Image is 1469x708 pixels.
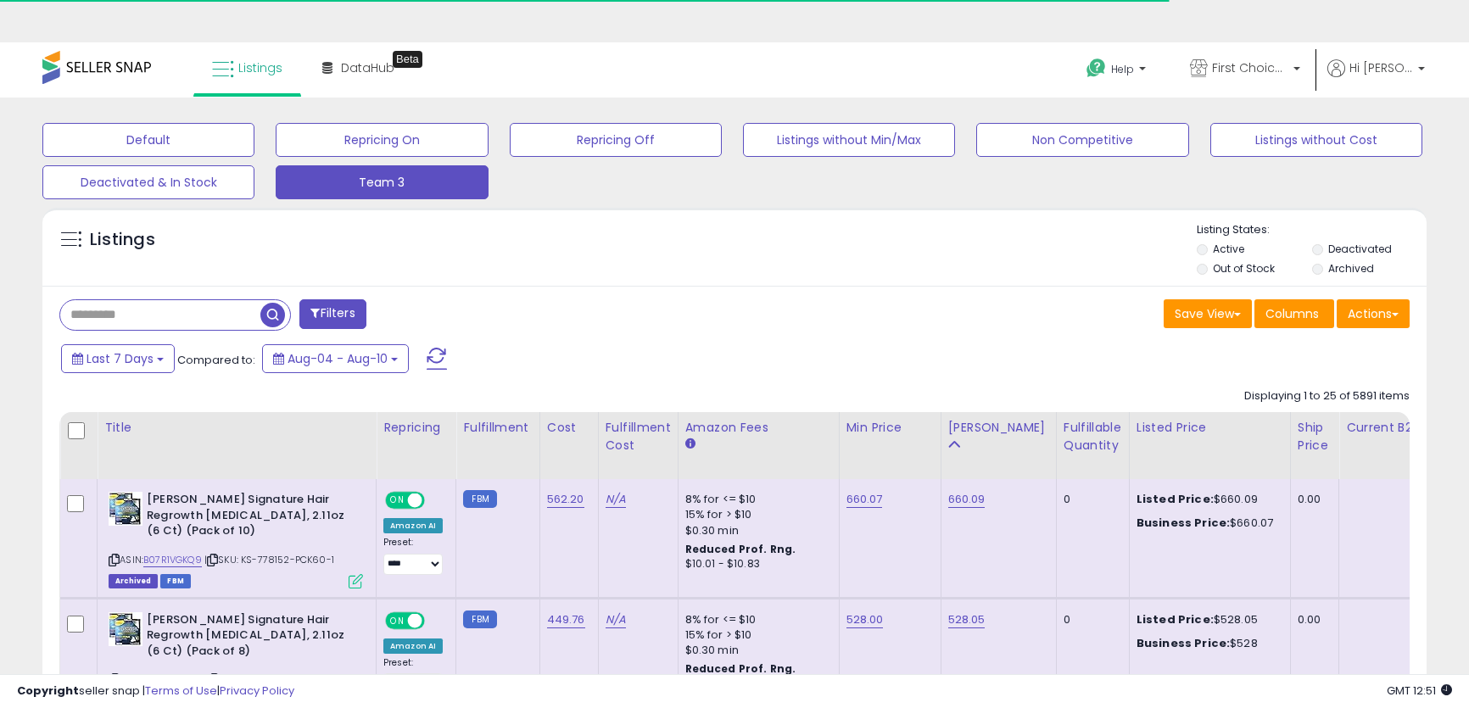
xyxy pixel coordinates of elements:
[1137,635,1230,651] b: Business Price:
[199,42,295,93] a: Listings
[547,419,591,437] div: Cost
[109,612,142,646] img: 51NnbmSVkYL._SL40_.jpg
[1111,62,1134,76] span: Help
[383,518,443,533] div: Amazon AI
[143,672,203,687] a: B07QVJZ5NK
[685,419,832,437] div: Amazon Fees
[1298,612,1326,627] div: 0.00
[1387,683,1452,699] span: 2025-08-18 12:51 GMT
[846,419,934,437] div: Min Price
[17,683,294,700] div: seller snap | |
[685,523,826,538] div: $0.30 min
[1137,491,1214,507] b: Listed Price:
[387,613,408,627] span: ON
[948,419,1049,437] div: [PERSON_NAME]
[177,352,255,368] span: Compared to:
[422,613,450,627] span: OFF
[1254,299,1334,328] button: Columns
[547,611,585,628] a: 449.76
[383,537,443,575] div: Preset:
[685,627,826,643] div: 15% for > $10
[1137,492,1277,507] div: $660.09
[205,672,333,686] span: | SKU: KS-778152-PCK48-1
[383,657,443,695] div: Preset:
[685,612,826,627] div: 8% for <= $10
[1164,299,1252,328] button: Save View
[17,683,79,699] strong: Copyright
[685,542,796,556] b: Reduced Prof. Rng.
[685,643,826,658] div: $0.30 min
[685,507,826,522] div: 15% for > $10
[510,123,722,157] button: Repricing Off
[463,610,496,628] small: FBM
[1328,261,1374,276] label: Archived
[606,491,626,508] a: N/A
[109,492,142,526] img: 51NnbmSVkYL._SL40_.jpg
[606,419,671,454] div: Fulfillment Cost
[1137,612,1277,627] div: $528.05
[1137,636,1277,651] div: $528
[1349,59,1413,76] span: Hi [PERSON_NAME]
[463,419,532,437] div: Fulfillment
[1086,58,1107,79] i: Get Help
[1064,612,1116,627] div: 0
[61,344,175,373] button: Last 7 Days
[1073,45,1163,98] a: Help
[238,59,282,76] span: Listings
[948,611,986,628] a: 528.05
[1064,492,1116,507] div: 0
[145,683,217,699] a: Terms of Use
[383,638,443,654] div: Amazon AI
[143,553,202,567] a: B07R1VGKQ9
[743,123,955,157] button: Listings without Min/Max
[341,59,394,76] span: DataHub
[160,574,191,588] span: FBM
[109,492,363,586] div: ASIN:
[1337,299,1410,328] button: Actions
[948,491,986,508] a: 660.09
[1213,261,1275,276] label: Out of Stock
[1137,611,1214,627] b: Listed Price:
[299,299,366,329] button: Filters
[1328,242,1392,256] label: Deactivated
[1137,516,1277,531] div: $660.07
[42,123,254,157] button: Default
[147,612,353,664] b: [PERSON_NAME] Signature Hair Regrowth [MEDICAL_DATA], 2.11oz (6 Ct) (Pack of 8)
[276,165,488,199] button: Team 3
[288,350,388,367] span: Aug-04 - Aug-10
[276,123,488,157] button: Repricing On
[1265,305,1319,322] span: Columns
[1213,242,1244,256] label: Active
[1064,419,1122,454] div: Fulfillable Quantity
[685,437,695,452] small: Amazon Fees.
[87,350,154,367] span: Last 7 Days
[1137,515,1230,531] b: Business Price:
[606,611,626,628] a: N/A
[262,344,409,373] button: Aug-04 - Aug-10
[147,492,353,544] b: [PERSON_NAME] Signature Hair Regrowth [MEDICAL_DATA], 2.11oz (6 Ct) (Pack of 10)
[1244,388,1410,404] div: Displaying 1 to 25 of 5891 items
[1327,59,1425,98] a: Hi [PERSON_NAME]
[104,419,369,437] div: Title
[547,491,584,508] a: 562.20
[90,228,155,252] h5: Listings
[846,491,883,508] a: 660.07
[1137,419,1283,437] div: Listed Price
[422,493,450,508] span: OFF
[1298,492,1326,507] div: 0.00
[1177,42,1313,98] a: First Choice Online
[1298,419,1332,454] div: Ship Price
[685,557,826,571] div: $10.01 - $10.83
[1212,59,1288,76] span: First Choice Online
[383,419,449,437] div: Repricing
[42,165,254,199] button: Deactivated & In Stock
[393,51,422,68] div: Tooltip anchor
[1210,123,1422,157] button: Listings without Cost
[685,661,796,676] b: Reduced Prof. Rng.
[109,574,158,588] span: Listings that have been deleted from Seller Central
[204,553,334,566] span: | SKU: KS-778152-PCK60-1
[1197,222,1427,238] p: Listing States:
[976,123,1188,157] button: Non Competitive
[387,493,408,508] span: ON
[220,683,294,699] a: Privacy Policy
